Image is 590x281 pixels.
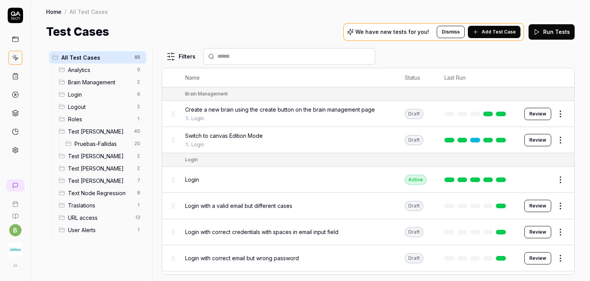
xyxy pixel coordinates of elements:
div: / [65,8,66,15]
button: Review [524,108,551,120]
span: Switch to canvas Edition Mode [185,132,263,140]
button: Dismiss [437,26,465,38]
button: Review [524,252,551,264]
div: Drag to reorderTraslations1 [56,199,146,211]
tr: Switch to canvas Edition ModeLoginDraftReview [162,127,574,153]
a: Login [191,141,204,148]
div: Drag to reorderBrain Management2 [56,76,146,88]
button: Jelou AI Logo [3,236,27,258]
div: Active [405,175,426,185]
button: Filters [162,49,200,64]
span: 2 [134,77,143,87]
div: Drag to reorderTest [PERSON_NAME]40 [56,125,146,137]
button: Review [524,226,551,238]
span: Login with correct credentials with spaces in email input field [185,228,338,236]
span: Test Cinthia [68,164,133,172]
span: 13 [132,213,143,222]
span: URL access [68,214,131,222]
div: Drag to reorderAnalytics0 [56,64,146,76]
div: Drag to reorderTest [PERSON_NAME]2 [56,150,146,162]
span: 7 [134,176,143,185]
span: 1 [134,201,143,210]
img: Jelou AI Logo [8,243,22,256]
span: 1 [134,225,143,234]
span: 6 [134,90,143,99]
a: New conversation [6,179,25,192]
div: Drag to reorderTest [PERSON_NAME]2 [56,162,146,174]
button: b [9,224,22,236]
span: Roles [68,115,133,123]
div: Draft [405,135,423,145]
h1: Test Cases [46,23,109,40]
span: 0 [134,65,143,74]
span: 8 [134,188,143,197]
div: Login [185,156,198,163]
span: Login [68,90,133,99]
button: Run Tests [529,24,575,40]
div: Drag to reorderTest [PERSON_NAME]7 [56,174,146,187]
div: Brain Management [185,90,228,97]
a: Book a call with us [3,195,27,207]
div: Drag to reorderPruebas-Fallidas20 [62,137,146,150]
button: Add Test Case [468,26,520,38]
div: Drag to reorderText Node Regression8 [56,187,146,199]
span: All Test Cases [61,54,130,62]
span: 2 [134,151,143,161]
tr: Login with correct credentials with spaces in email input fieldDraftReview [162,219,574,245]
span: Login with correct email but wrong password [185,254,299,262]
span: Test Nadia [68,177,133,185]
span: 20 [131,139,143,148]
span: Create a new brain using the create button on the brain management page [185,105,375,114]
span: Login [185,176,199,184]
span: Login with a valid email but different cases [185,202,292,210]
span: Test Allan [68,127,129,135]
th: Status [397,68,437,87]
div: Draft [405,227,423,237]
span: 40 [131,127,143,136]
span: 1 [134,114,143,124]
div: Draft [405,253,423,263]
span: Analytics [68,66,133,74]
div: Draft [405,109,423,119]
span: 2 [134,102,143,111]
div: Drag to reorderURL access13 [56,211,146,224]
div: All Test Cases [70,8,108,15]
div: Drag to reorderRoles1 [56,113,146,125]
button: Review [524,134,551,146]
tr: Login with correct email but wrong passwordDraftReview [162,245,574,271]
div: Drag to reorderUser Alerts1 [56,224,146,236]
div: Draft [405,201,423,211]
span: Logout [68,103,133,111]
span: Pruebas-Fallidas [75,140,130,148]
span: 85 [131,53,143,62]
span: Test Andres [68,152,133,160]
a: Home [46,8,61,15]
span: Traslations [68,201,133,209]
span: Add Test Case [482,28,516,35]
th: Name [177,68,397,87]
span: Text Node Regression [68,189,133,197]
tr: LoginActive [162,167,574,193]
span: Brain Management [68,78,133,86]
th: Last Run [437,68,517,87]
div: Drag to reorderLogin6 [56,88,146,100]
span: 2 [134,164,143,173]
button: Review [524,200,551,212]
p: We have new tests for you! [355,29,429,35]
a: Documentation [3,207,27,219]
tr: Create a new brain using the create button on the brain management pageLoginDraftReview [162,101,574,127]
div: Drag to reorderLogout2 [56,100,146,113]
span: User Alerts [68,226,133,234]
tr: Login with a valid email but different casesDraftReview [162,193,574,219]
a: Login [191,115,204,122]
